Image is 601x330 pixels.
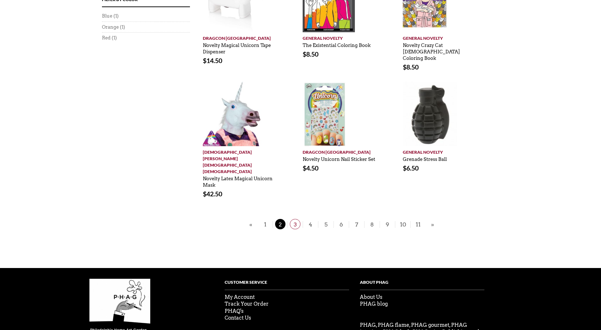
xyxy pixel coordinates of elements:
a: Orange [102,24,119,30]
a: PHAG blog [360,301,388,307]
a: Novelty Latex Magical Unicorn Mask [203,172,273,188]
a: 6 [333,221,349,228]
span: 11 [413,219,424,229]
a: The Existential Coloring Book [303,39,371,48]
a: Blue [102,13,112,19]
span: 8 [367,219,377,229]
a: 7 [349,221,364,228]
a: » [429,220,436,229]
h4: Customer Service [225,279,349,290]
a: 9 [380,221,395,228]
span: 10 [397,219,408,229]
a: 10 [395,221,410,228]
a: My Account [225,294,255,300]
span: 5 [321,219,331,229]
span: (1) [112,35,117,41]
span: $ [303,164,306,172]
span: 1 [260,219,270,229]
span: 7 [351,219,362,229]
span: (1) [113,13,119,19]
bdi: 6.50 [403,164,419,172]
a: 1 [258,221,273,228]
a: DragCon [GEOGRAPHIC_DATA] [303,146,380,156]
h4: About PHag [360,279,484,290]
a: About Us [360,294,382,300]
bdi: 42.50 [203,190,222,198]
a: Grenade Stress Ball [403,153,447,162]
bdi: 14.50 [203,57,222,64]
a: [DEMOGRAPHIC_DATA][PERSON_NAME][DEMOGRAPHIC_DATA][DEMOGRAPHIC_DATA] [203,146,280,175]
a: 11 [410,221,426,228]
bdi: 8.50 [403,63,419,71]
span: $ [203,57,206,64]
a: General Novelty [403,146,480,156]
a: 8 [364,221,380,228]
a: DragCon [GEOGRAPHIC_DATA] [203,32,280,42]
a: PHAQ's [225,308,244,314]
a: Red [102,35,111,41]
a: 4 [303,221,318,228]
a: Novelty Unicorn Nail Sticker Set [303,153,375,162]
span: 9 [382,219,393,229]
span: 2 [275,219,285,229]
a: Contact Us [225,315,251,321]
a: 3 [287,221,303,228]
span: 3 [290,219,300,229]
span: 6 [336,219,347,229]
a: General Novelty [403,32,480,42]
a: Track Your Order [225,301,269,307]
a: « [248,220,254,229]
span: 4 [305,219,316,229]
a: Novelty Magical Unicorn Tape Dispenser [203,39,271,55]
span: (1) [120,24,125,30]
a: General Novelty [303,32,380,42]
bdi: 4.50 [303,164,318,172]
span: $ [403,63,406,71]
span: $ [203,190,206,198]
span: $ [303,50,306,58]
span: $ [403,164,406,172]
bdi: 8.50 [303,50,318,58]
a: Novelty Crazy Cat [DEMOGRAPHIC_DATA] Coloring Book [403,39,460,61]
a: 5 [318,221,333,228]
